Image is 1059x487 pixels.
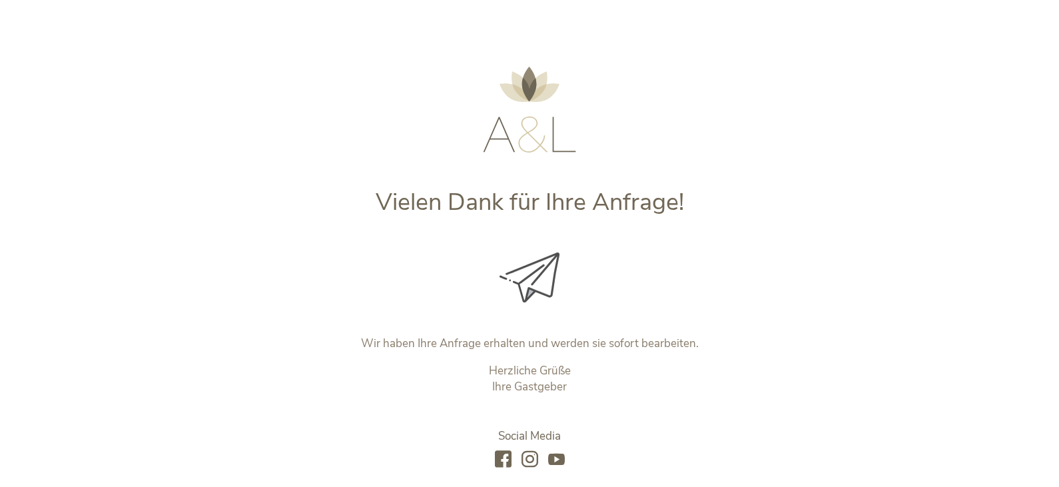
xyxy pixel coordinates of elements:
[500,252,559,302] img: Vielen Dank für Ihre Anfrage!
[483,67,576,153] img: AMONTI & LUNARIS Wellnessresort
[376,186,684,219] span: Vielen Dank für Ihre Anfrage!
[495,451,512,469] a: facebook
[522,451,538,469] a: instagram
[252,336,808,352] p: Wir haben Ihre Anfrage erhalten und werden sie sofort bearbeiten.
[548,451,565,469] a: youtube
[498,428,561,444] span: Social Media
[252,363,808,395] p: Herzliche Grüße Ihre Gastgeber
